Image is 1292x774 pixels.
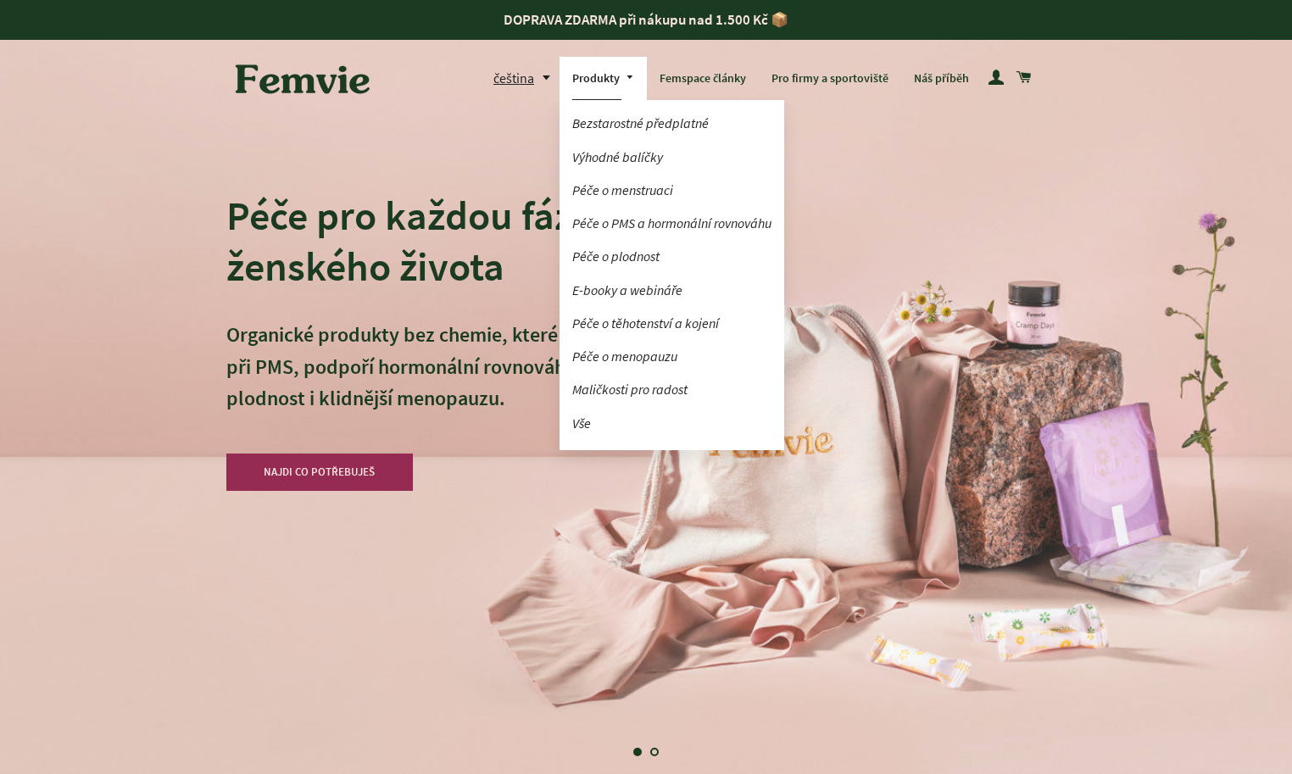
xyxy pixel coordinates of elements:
[560,175,784,205] a: Péče o menstruaci
[560,209,784,238] a: Péče o PMS a hormonální rovnováhu
[1029,732,1072,774] button: Další snímek
[759,57,901,101] a: Pro firmy a sportoviště
[226,190,604,292] h2: Péče pro každou fázi ženského života
[216,732,259,774] button: Předchozí snímek
[560,342,784,371] a: Péče o menopauzu
[560,276,784,305] a: E-booky a webináře
[226,319,604,446] p: Organické produkty bez chemie, které uleví při PMS, podpoří hormonální rovnováhu, plodnost i klid...
[226,53,379,105] img: Femvie
[560,409,784,438] a: Vše
[901,57,982,101] a: Náš příběh
[560,309,784,338] a: Péče o těhotenství a kojení
[647,57,759,101] a: Femspace články
[560,142,784,172] a: Výhodné balíčky
[226,454,413,491] a: NAJDI CO POTŘEBUJEŠ
[560,375,784,404] a: Maličkosti pro radost
[560,242,784,271] a: Péče o plodnost
[493,67,560,90] button: čeština
[646,743,663,760] a: Načíst snímek 2
[560,109,784,138] a: Bezstarostné předplatné
[629,743,646,760] a: Posun 1, aktuální
[560,57,648,101] a: Produkty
